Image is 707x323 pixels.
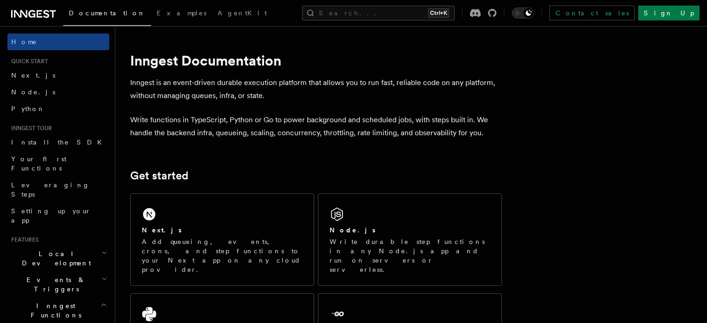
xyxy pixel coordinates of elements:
[7,125,52,132] span: Inngest tour
[7,249,101,268] span: Local Development
[7,100,109,117] a: Python
[142,225,182,235] h2: Next.js
[7,275,101,294] span: Events & Triggers
[130,52,502,69] h1: Inngest Documentation
[7,245,109,271] button: Local Development
[11,181,90,198] span: Leveraging Steps
[11,88,55,96] span: Node.js
[330,225,376,235] h2: Node.js
[130,169,188,182] a: Get started
[157,9,206,17] span: Examples
[63,3,151,26] a: Documentation
[7,301,100,320] span: Inngest Functions
[7,67,109,84] a: Next.js
[11,138,107,146] span: Install the SDK
[11,37,37,46] span: Home
[7,84,109,100] a: Node.js
[318,193,502,286] a: Node.jsWrite durable step functions in any Node.js app and run on servers or serverless.
[638,6,700,20] a: Sign Up
[512,7,534,19] button: Toggle dark mode
[7,134,109,151] a: Install the SDK
[7,151,109,177] a: Your first Functions
[330,237,490,274] p: Write durable step functions in any Node.js app and run on servers or serverless.
[142,237,303,274] p: Add queueing, events, crons, and step functions to your Next app on any cloud provider.
[69,9,145,17] span: Documentation
[130,76,502,102] p: Inngest is an event-driven durable execution platform that allows you to run fast, reliable code ...
[428,8,449,18] kbd: Ctrl+K
[7,236,39,244] span: Features
[7,203,109,229] a: Setting up your app
[7,58,48,65] span: Quick start
[11,105,45,112] span: Python
[302,6,455,20] button: Search...Ctrl+K
[7,33,109,50] a: Home
[549,6,634,20] a: Contact sales
[218,9,267,17] span: AgentKit
[151,3,212,25] a: Examples
[7,271,109,297] button: Events & Triggers
[11,72,55,79] span: Next.js
[11,155,66,172] span: Your first Functions
[130,113,502,139] p: Write functions in TypeScript, Python or Go to power background and scheduled jobs, with steps bu...
[130,193,314,286] a: Next.jsAdd queueing, events, crons, and step functions to your Next app on any cloud provider.
[7,177,109,203] a: Leveraging Steps
[11,207,91,224] span: Setting up your app
[212,3,272,25] a: AgentKit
